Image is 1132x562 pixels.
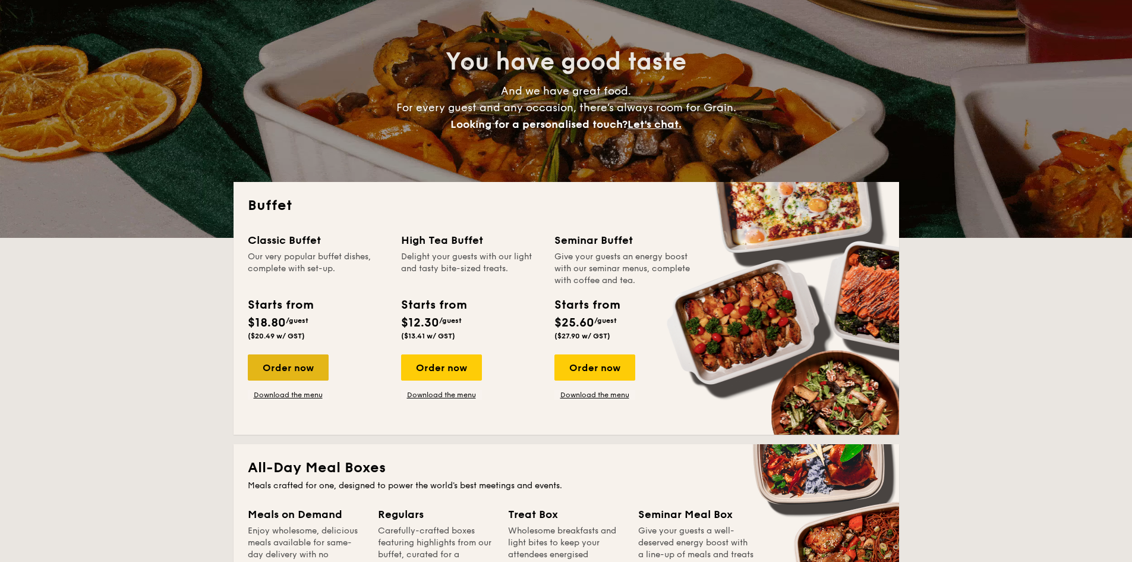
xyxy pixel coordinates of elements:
span: And we have great food. For every guest and any occasion, there’s always room for Grain. [396,84,736,131]
div: Seminar Meal Box [638,506,754,523]
span: /guest [594,316,617,325]
div: Seminar Buffet [554,232,693,249]
span: $12.30 [401,316,439,330]
div: Starts from [248,296,313,314]
div: Meals crafted for one, designed to power the world's best meetings and events. [248,480,885,492]
div: Starts from [401,296,466,314]
h2: Buffet [248,196,885,215]
span: /guest [286,316,308,325]
div: Order now [248,354,329,381]
div: Delight your guests with our light and tasty bite-sized treats. [401,251,540,287]
span: ($20.49 w/ GST) [248,332,305,340]
div: Order now [401,354,482,381]
span: Looking for a personalised touch? [450,118,628,131]
a: Download the menu [248,390,329,400]
span: ($13.41 w/ GST) [401,332,455,340]
div: Order now [554,354,635,381]
div: Classic Buffet [248,232,387,249]
h2: All-Day Meal Boxes [248,459,885,478]
div: Starts from [554,296,619,314]
div: Treat Box [508,506,624,523]
span: /guest [439,316,462,325]
span: You have good taste [446,48,686,76]
a: Download the menu [401,390,482,400]
div: Regulars [378,506,494,523]
span: ($27.90 w/ GST) [554,332,610,340]
div: Our very popular buffet dishes, complete with set-up. [248,251,387,287]
a: Download the menu [554,390,635,400]
span: $25.60 [554,316,594,330]
span: $18.80 [248,316,286,330]
div: Give your guests an energy boost with our seminar menus, complete with coffee and tea. [554,251,693,287]
div: High Tea Buffet [401,232,540,249]
div: Meals on Demand [248,506,364,523]
span: Let's chat. [628,118,682,131]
